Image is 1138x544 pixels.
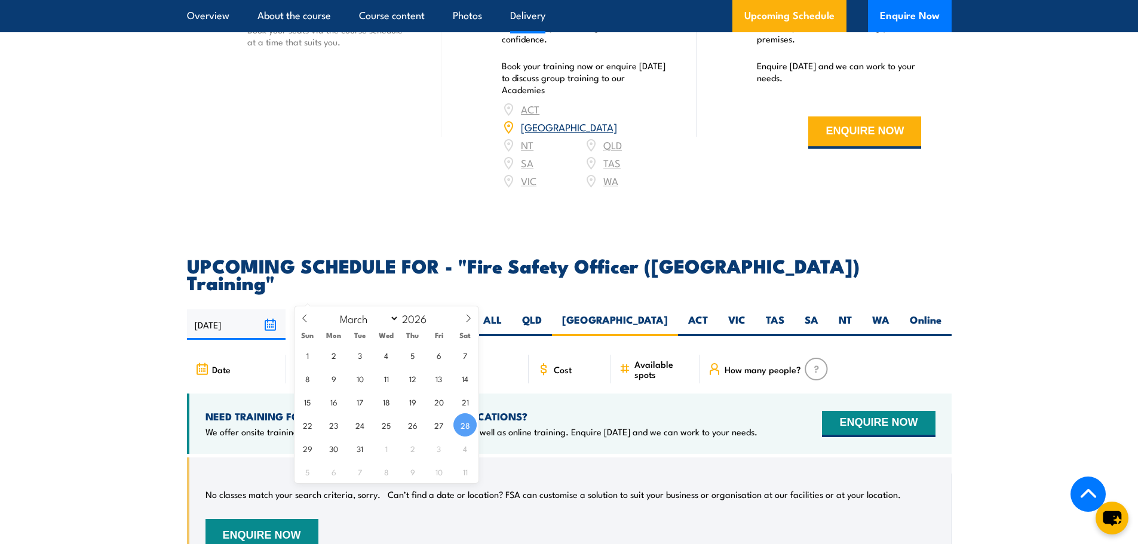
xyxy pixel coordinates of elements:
[375,367,398,390] span: March 11, 2026
[187,257,952,290] h2: UPCOMING SCHEDULE FOR - "Fire Safety Officer ([GEOGRAPHIC_DATA]) Training"
[247,24,412,48] p: Book your seats via the course schedule at a time that suits you.
[427,413,450,437] span: March 27, 2026
[348,437,372,460] span: March 31, 2026
[552,313,678,336] label: [GEOGRAPHIC_DATA]
[678,313,718,336] label: ACT
[205,426,757,438] p: We offer onsite training, training at our centres, multisite solutions as well as online training...
[321,331,347,339] span: Mon
[375,437,398,460] span: April 1, 2026
[401,390,424,413] span: March 19, 2026
[401,367,424,390] span: March 12, 2026
[453,460,477,483] span: April 11, 2026
[401,460,424,483] span: April 9, 2026
[453,390,477,413] span: March 21, 2026
[453,367,477,390] span: March 14, 2026
[452,331,478,339] span: Sat
[718,313,756,336] label: VIC
[388,488,901,500] p: Can’t find a date or location? FSA can customise a solution to suit your business or organisation...
[808,116,921,149] button: ENQUIRE NOW
[521,119,617,134] a: [GEOGRAPHIC_DATA]
[401,413,424,437] span: March 26, 2026
[348,460,372,483] span: April 7, 2026
[427,390,450,413] span: March 20, 2026
[322,343,345,367] span: March 2, 2026
[322,413,345,437] span: March 23, 2026
[347,331,373,339] span: Tue
[295,331,321,339] span: Sun
[399,311,438,325] input: Year
[426,331,452,339] span: Fri
[322,437,345,460] span: March 30, 2026
[427,367,450,390] span: March 13, 2026
[862,313,900,336] label: WA
[502,60,667,96] p: Book your training now or enquire [DATE] to discuss group training to our Academies
[296,413,319,437] span: March 22, 2026
[334,311,399,326] select: Month
[795,313,829,336] label: SA
[453,343,477,367] span: March 7, 2026
[205,410,757,423] h4: NEED TRAINING FOR LARGER GROUPS OR MULTIPLE LOCATIONS?
[348,413,372,437] span: March 24, 2026
[296,437,319,460] span: March 29, 2026
[427,437,450,460] span: April 3, 2026
[427,343,450,367] span: March 6, 2026
[427,460,450,483] span: April 10, 2026
[453,413,477,437] span: March 28, 2026
[554,364,572,374] span: Cost
[296,367,319,390] span: March 8, 2026
[375,343,398,367] span: March 4, 2026
[900,313,952,336] label: Online
[453,437,477,460] span: April 4, 2026
[348,367,372,390] span: March 10, 2026
[322,367,345,390] span: March 9, 2026
[512,313,552,336] label: QLD
[348,390,372,413] span: March 17, 2026
[634,359,691,379] span: Available spots
[187,309,286,340] input: From date
[375,413,398,437] span: March 25, 2026
[348,343,372,367] span: March 3, 2026
[322,390,345,413] span: March 16, 2026
[322,460,345,483] span: April 6, 2026
[822,411,935,437] button: ENQUIRE NOW
[1096,502,1128,534] button: chat-button
[400,331,426,339] span: Thu
[373,331,400,339] span: Wed
[296,390,319,413] span: March 15, 2026
[296,460,319,483] span: April 5, 2026
[757,60,922,84] p: Enquire [DATE] and we can work to your needs.
[401,343,424,367] span: March 5, 2026
[212,364,231,374] span: Date
[296,343,319,367] span: March 1, 2026
[473,313,512,336] label: ALL
[375,390,398,413] span: March 18, 2026
[725,364,801,374] span: How many people?
[375,460,398,483] span: April 8, 2026
[756,313,795,336] label: TAS
[205,488,381,500] p: No classes match your search criteria, sorry.
[829,313,862,336] label: NT
[401,437,424,460] span: April 2, 2026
